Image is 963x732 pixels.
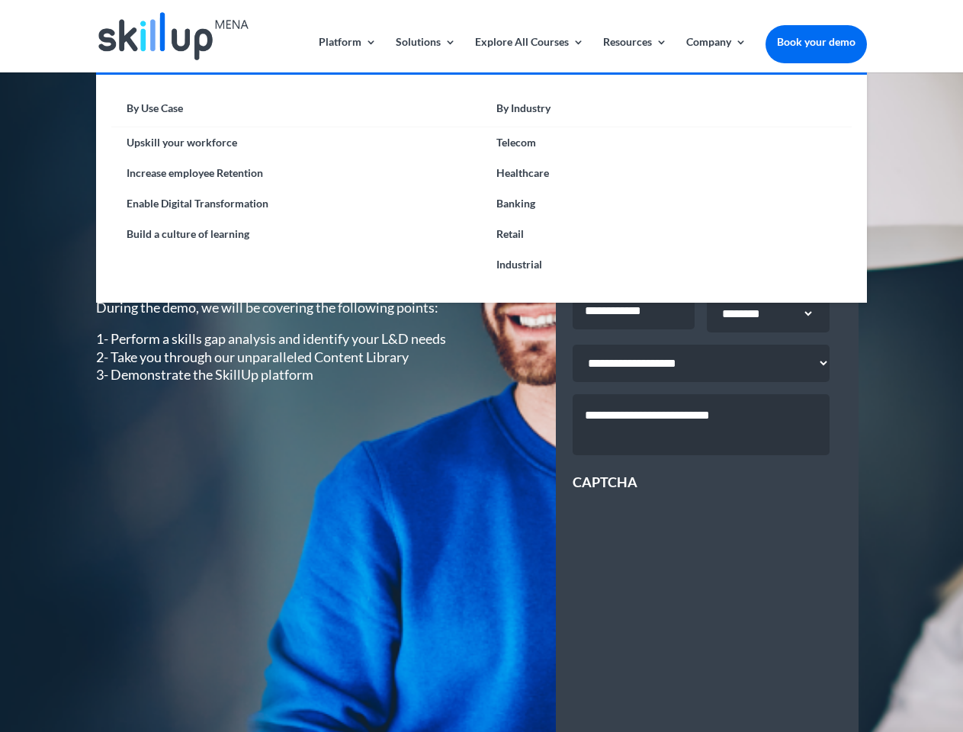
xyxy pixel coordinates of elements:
[481,98,851,127] a: By Industry
[481,219,851,249] a: Retail
[111,127,481,158] a: Upskill your workforce
[481,127,851,158] a: Telecom
[96,299,460,384] div: During the demo, we will be covering the following points:
[709,567,963,732] iframe: Chat Widget
[603,37,667,72] a: Resources
[98,12,248,60] img: Skillup Mena
[481,158,851,188] a: Healthcare
[573,474,637,491] label: CAPTCHA
[475,37,584,72] a: Explore All Courses
[319,37,377,72] a: Platform
[481,249,851,280] a: Industrial
[481,188,851,219] a: Banking
[96,330,460,384] p: 1- Perform a skills gap analysis and identify your L&D needs 2- Take you through our unparalleled...
[686,37,746,72] a: Company
[766,25,867,59] a: Book your demo
[111,158,481,188] a: Increase employee Retention
[396,37,456,72] a: Solutions
[111,98,481,127] a: By Use Case
[111,188,481,219] a: Enable Digital Transformation
[111,219,481,249] a: Build a culture of learning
